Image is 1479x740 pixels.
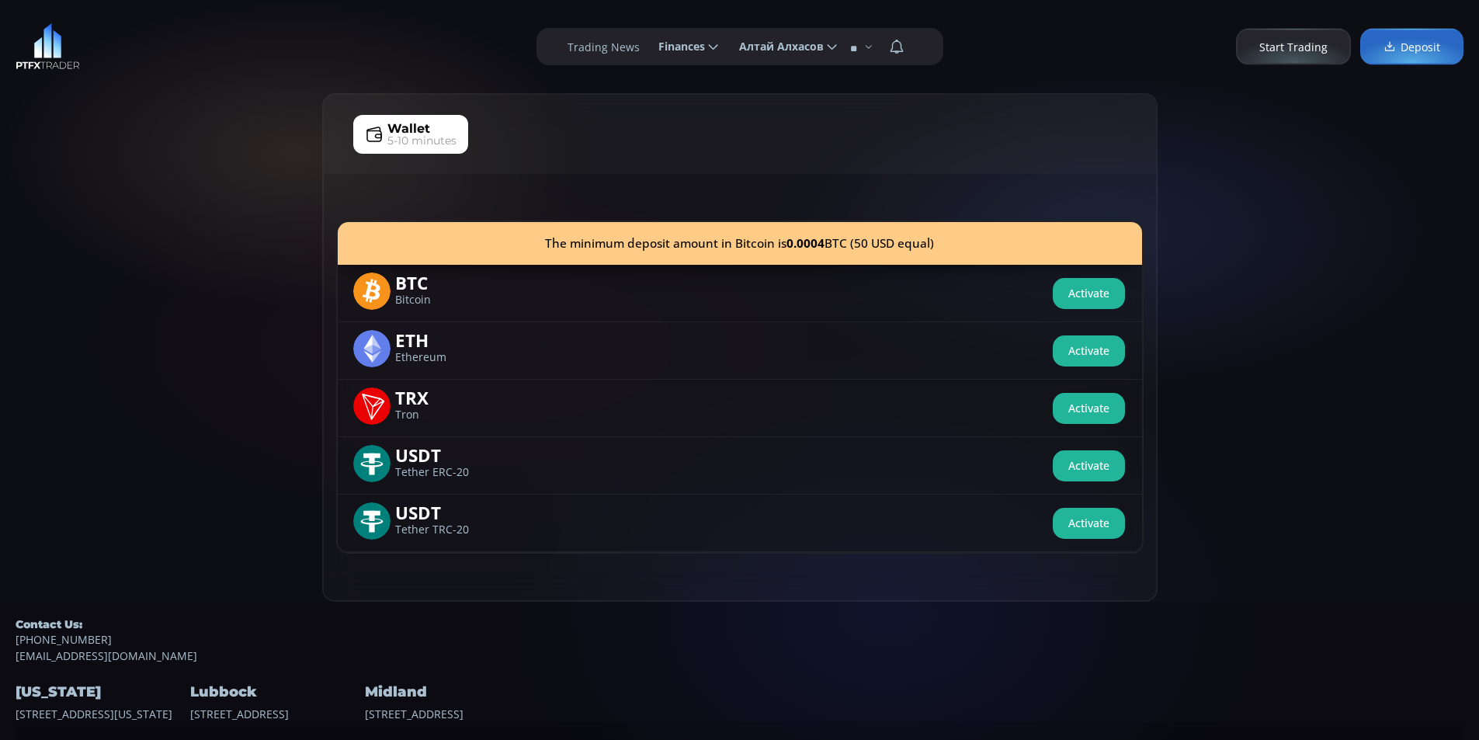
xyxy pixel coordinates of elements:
span: Bitcoin [395,295,490,305]
h4: [US_STATE] [16,679,186,705]
span: Tether TRC-20 [395,525,490,535]
span: Tron [395,410,490,420]
span: Start Trading [1259,39,1328,55]
div: [STREET_ADDRESS][US_STATE] [16,664,186,721]
a: Wallet5-10 minutes [353,115,468,154]
a: Deposit [1360,29,1463,65]
h4: Midland [365,679,536,705]
button: Activate [1053,335,1125,367]
span: Finances [647,31,705,62]
div: The minimum deposit amount in Bitcoin is BTC (50 USD equal) [338,222,1142,265]
a: Start Trading [1236,29,1351,65]
span: Ethereum [395,353,490,363]
span: Wallet [387,120,430,138]
span: Deposit [1384,39,1440,55]
span: Алтай Алхасов [728,31,824,62]
span: USDT [395,445,490,463]
a: [PHONE_NUMBER] [16,631,1463,648]
span: Tether ERC-20 [395,467,490,478]
span: ETH [395,330,490,348]
span: TRX [395,387,490,405]
span: USDT [395,502,490,520]
b: 0.0004 [786,235,825,252]
span: 5-10 minutes [387,133,457,149]
div: [STREET_ADDRESS] [190,664,361,721]
div: [STREET_ADDRESS] [365,664,536,721]
h4: Lubbock [190,679,361,705]
button: Activate [1053,450,1125,481]
span: BTC [395,273,490,290]
button: Activate [1053,508,1125,539]
button: Activate [1053,393,1125,424]
img: LOGO [16,23,80,70]
h5: Contact Us: [16,617,1463,631]
button: Activate [1053,278,1125,309]
label: Trading News [568,39,640,55]
div: [EMAIL_ADDRESS][DOMAIN_NAME] [16,617,1463,664]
